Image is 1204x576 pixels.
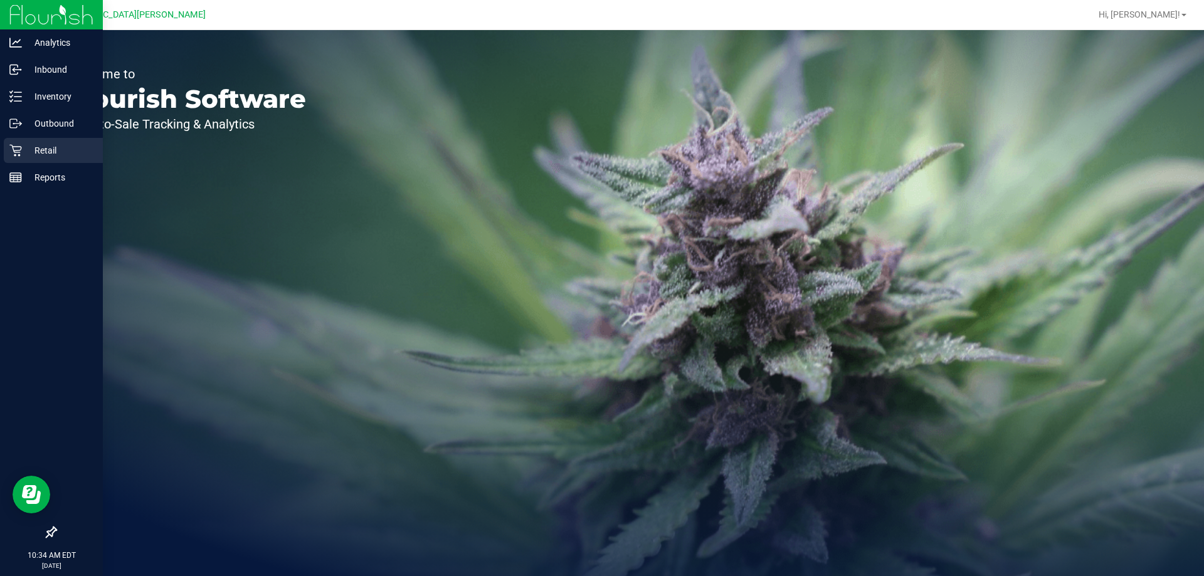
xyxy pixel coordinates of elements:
[22,116,97,131] p: Outbound
[22,35,97,50] p: Analytics
[1099,9,1180,19] span: Hi, [PERSON_NAME]!
[9,117,22,130] inline-svg: Outbound
[9,63,22,76] inline-svg: Inbound
[68,68,306,80] p: Welcome to
[68,118,306,130] p: Seed-to-Sale Tracking & Analytics
[68,86,306,112] p: Flourish Software
[9,144,22,157] inline-svg: Retail
[9,171,22,184] inline-svg: Reports
[51,9,206,20] span: [GEOGRAPHIC_DATA][PERSON_NAME]
[22,89,97,104] p: Inventory
[22,62,97,77] p: Inbound
[22,170,97,185] p: Reports
[13,476,50,513] iframe: Resource center
[9,90,22,103] inline-svg: Inventory
[6,550,97,561] p: 10:34 AM EDT
[9,36,22,49] inline-svg: Analytics
[22,143,97,158] p: Retail
[6,561,97,570] p: [DATE]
